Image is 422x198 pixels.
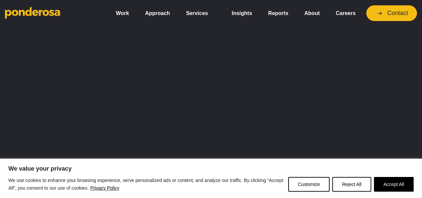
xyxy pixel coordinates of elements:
button: Accept All [374,177,414,192]
button: Reject All [332,177,371,192]
p: We value your privacy [8,165,414,173]
a: About [299,6,325,20]
p: We use cookies to enhance your browsing experience, serve personalized ads or content, and analyz... [8,177,283,192]
a: Contact [366,5,417,21]
button: Customize [288,177,330,192]
a: Privacy Policy [90,184,120,192]
a: Reports [263,6,294,20]
a: Approach [140,6,175,20]
a: Work [110,6,134,20]
a: Services [181,6,221,20]
a: Go to homepage [5,7,100,20]
a: Careers [330,6,361,20]
a: Insights [226,6,257,20]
